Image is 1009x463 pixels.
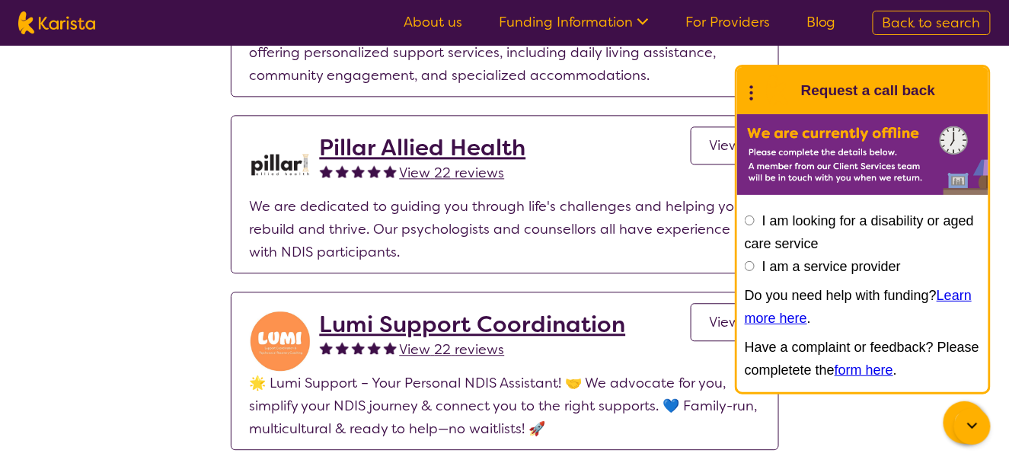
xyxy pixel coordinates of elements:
[320,134,526,161] a: Pillar Allied Health
[352,341,365,354] img: fullstar
[368,341,381,354] img: fullstar
[400,338,505,361] a: View 22 reviews
[400,161,505,184] a: View 22 reviews
[384,164,397,177] img: fullstar
[801,79,935,102] h1: Request a call back
[745,213,974,251] label: I am looking for a disability or aged care service
[762,259,901,274] label: I am a service provider
[384,341,397,354] img: fullstar
[336,164,349,177] img: fullstar
[835,362,893,378] a: form here
[400,340,505,359] span: View 22 reviews
[400,164,505,182] span: View 22 reviews
[250,134,311,195] img: rfh6iifgakk6qm0ilome.png
[404,13,462,31] a: About us
[745,336,981,382] p: Have a complaint or feedback? Please completete the .
[806,13,836,31] a: Blog
[352,164,365,177] img: fullstar
[873,11,991,35] a: Back to search
[250,18,760,87] p: This Ability Care is a registered NDIS provider in [GEOGRAPHIC_DATA], offering personalized suppo...
[691,126,760,164] a: View
[737,114,988,195] img: Karista offline chat form to request call back
[685,13,770,31] a: For Providers
[250,372,760,440] p: 🌟 Lumi Support – Your Personal NDIS Assistant! 🤝 We advocate for you, simplify your NDIS journey ...
[762,75,792,106] img: Karista
[336,341,349,354] img: fullstar
[691,303,760,341] a: View
[499,13,649,31] a: Funding Information
[250,311,311,372] img: rybwu2dtdo40a3tyd2no.jpg
[944,401,986,444] button: Channel Menu
[745,284,981,330] p: Do you need help with funding? .
[710,313,741,331] span: View
[250,195,760,263] p: We are dedicated to guiding you through life's challenges and helping you rebuild and thrive. Our...
[710,136,741,155] span: View
[18,11,95,34] img: Karista logo
[883,14,981,32] span: Back to search
[320,341,333,354] img: fullstar
[320,311,626,338] a: Lumi Support Coordination
[320,164,333,177] img: fullstar
[368,164,381,177] img: fullstar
